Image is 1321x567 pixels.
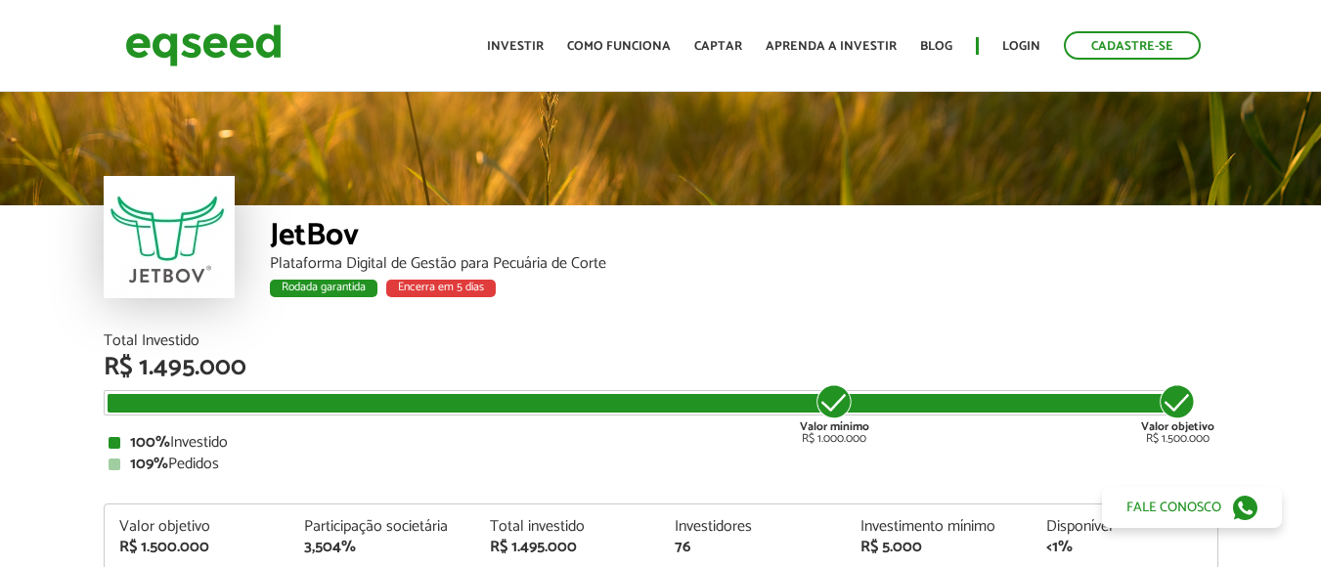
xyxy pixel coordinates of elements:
div: Investidores [675,519,831,535]
a: Fale conosco [1102,487,1282,528]
img: EqSeed [125,20,282,71]
div: Plataforma Digital de Gestão para Pecuária de Corte [270,256,1218,272]
strong: 100% [130,429,170,456]
div: Total investido [490,519,646,535]
div: Pedidos [109,457,1213,472]
a: Aprenda a investir [766,40,897,53]
strong: 109% [130,451,168,477]
div: Participação societária [304,519,461,535]
div: Total Investido [104,333,1218,349]
strong: Valor mínimo [800,417,869,436]
div: R$ 1.495.000 [490,540,646,555]
a: Investir [487,40,544,53]
div: R$ 5.000 [860,540,1017,555]
div: Investimento mínimo [860,519,1017,535]
a: Blog [920,40,952,53]
div: 76 [675,540,831,555]
div: R$ 1.495.000 [104,355,1218,380]
div: R$ 1.000.000 [798,382,871,445]
strong: Valor objetivo [1141,417,1214,436]
a: Login [1002,40,1040,53]
div: 3,504% [304,540,461,555]
a: Cadastre-se [1064,31,1201,60]
div: <1% [1046,540,1203,555]
div: Valor objetivo [119,519,276,535]
div: Investido [109,435,1213,451]
div: Rodada garantida [270,280,377,297]
a: Captar [694,40,742,53]
a: Como funciona [567,40,671,53]
div: Encerra em 5 dias [386,280,496,297]
div: R$ 1.500.000 [119,540,276,555]
div: JetBov [270,220,1218,256]
div: R$ 1.500.000 [1141,382,1214,445]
